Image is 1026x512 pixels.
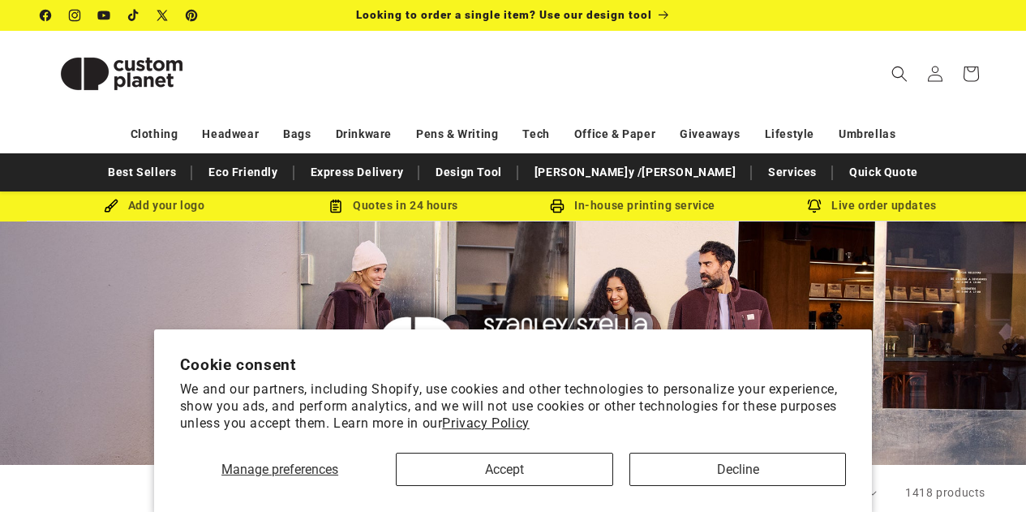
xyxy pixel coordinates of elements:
[841,158,926,187] a: Quick Quote
[328,199,343,213] img: Order Updates Icon
[35,31,209,116] a: Custom Planet
[550,199,565,213] img: In-house printing
[396,453,612,486] button: Accept
[629,453,846,486] button: Decline
[180,381,847,432] p: We and our partners, including Shopify, use cookies and other technologies to personalize your ex...
[760,158,825,187] a: Services
[839,120,895,148] a: Umbrellas
[765,120,814,148] a: Lifestyle
[882,56,917,92] summary: Search
[336,120,392,148] a: Drinkware
[905,486,985,499] span: 1418 products
[807,199,822,213] img: Order updates
[574,120,655,148] a: Office & Paper
[522,120,549,148] a: Tech
[131,120,178,148] a: Clothing
[427,158,510,187] a: Design Tool
[202,120,259,148] a: Headwear
[221,462,338,477] span: Manage preferences
[200,158,285,187] a: Eco Friendly
[100,158,184,187] a: Best Sellers
[416,120,498,148] a: Pens & Writing
[104,199,118,213] img: Brush Icon
[180,453,380,486] button: Manage preferences
[753,196,992,216] div: Live order updates
[283,120,311,148] a: Bags
[680,120,740,148] a: Giveaways
[356,8,652,21] span: Looking to order a single item? Use our design tool
[303,158,412,187] a: Express Delivery
[526,158,744,187] a: [PERSON_NAME]y /[PERSON_NAME]
[513,196,753,216] div: In-house printing service
[180,355,847,374] h2: Cookie consent
[35,196,274,216] div: Add your logo
[274,196,513,216] div: Quotes in 24 hours
[41,37,203,110] img: Custom Planet
[442,415,529,431] a: Privacy Policy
